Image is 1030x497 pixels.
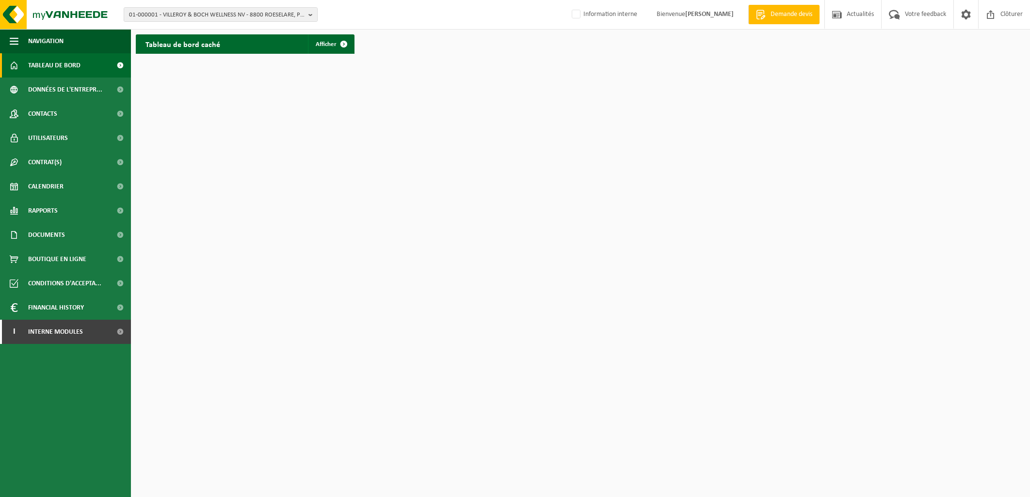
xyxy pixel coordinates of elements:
a: Demande devis [748,5,820,24]
a: Afficher [308,34,354,54]
span: Utilisateurs [28,126,68,150]
span: Financial History [28,295,84,320]
span: Conditions d'accepta... [28,271,101,295]
label: Information interne [570,7,637,22]
span: Boutique en ligne [28,247,86,271]
button: 01-000001 - VILLEROY & BOCH WELLNESS NV - 8800 ROESELARE, POPULIERSTRAAT 1 [124,7,318,22]
span: Calendrier [28,174,64,199]
span: 01-000001 - VILLEROY & BOCH WELLNESS NV - 8800 ROESELARE, POPULIERSTRAAT 1 [129,8,305,22]
span: Interne modules [28,320,83,344]
span: Contacts [28,102,57,126]
span: I [10,320,18,344]
span: Demande devis [768,10,815,19]
span: Rapports [28,199,58,223]
strong: [PERSON_NAME] [685,11,734,18]
span: Documents [28,223,65,247]
span: Tableau de bord [28,53,80,78]
h2: Tableau de bord caché [136,34,230,53]
span: Afficher [316,41,337,47]
span: Données de l'entrepr... [28,78,102,102]
span: Navigation [28,29,64,53]
span: Contrat(s) [28,150,62,174]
